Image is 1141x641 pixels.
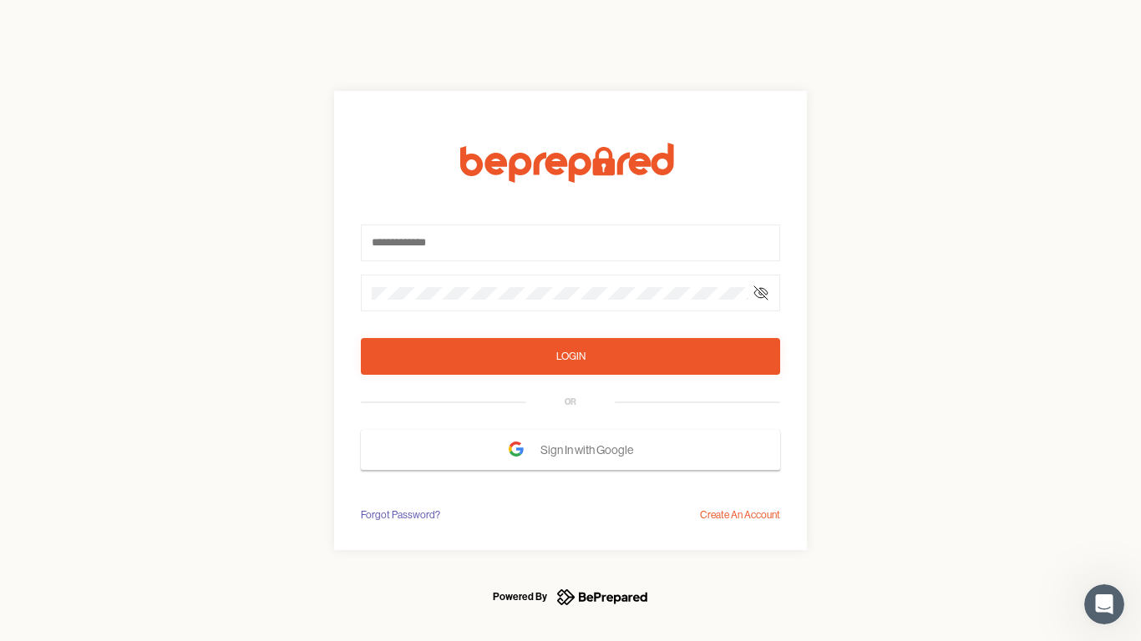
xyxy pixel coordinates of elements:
div: Login [556,348,586,365]
div: Forgot Password? [361,507,440,523]
button: Sign In with Google [361,430,780,470]
div: OR [565,396,576,409]
button: Login [361,338,780,375]
span: Sign In with Google [540,435,641,465]
div: Create An Account [700,507,780,523]
iframe: Intercom live chat [1084,584,1124,624]
div: Powered By [493,587,547,607]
